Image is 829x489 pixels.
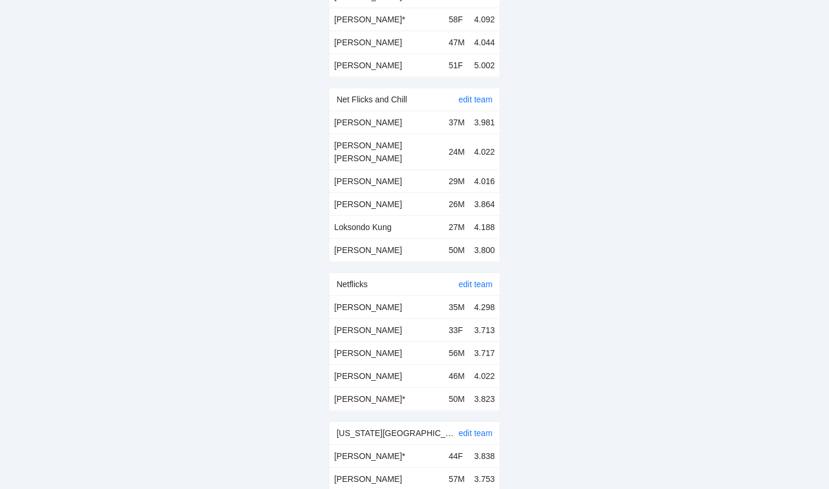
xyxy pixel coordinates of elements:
[458,95,493,104] a: edit team
[444,387,470,410] td: 50M
[329,238,444,261] td: [PERSON_NAME]
[474,15,495,24] span: 4.092
[329,8,444,31] td: [PERSON_NAME] *
[474,118,495,127] span: 3.981
[444,364,470,387] td: 46M
[329,31,444,54] td: [PERSON_NAME]
[444,134,470,169] td: 24M
[474,245,495,255] span: 3.800
[329,387,444,410] td: [PERSON_NAME] *
[474,394,495,404] span: 3.823
[474,348,495,358] span: 3.717
[474,325,495,335] span: 3.713
[474,38,495,47] span: 4.044
[336,273,458,295] div: Netflicks
[458,428,493,438] a: edit team
[444,31,470,54] td: 47M
[444,238,470,261] td: 50M
[474,177,495,186] span: 4.016
[474,451,495,461] span: 3.838
[444,111,470,134] td: 37M
[329,215,444,238] td: Loksondo Kung
[329,296,444,319] td: [PERSON_NAME]
[474,302,495,312] span: 4.298
[444,8,470,31] td: 58F
[474,474,495,484] span: 3.753
[329,169,444,192] td: [PERSON_NAME]
[474,147,495,157] span: 4.022
[329,445,444,468] td: [PERSON_NAME] *
[444,341,470,364] td: 56M
[458,280,493,289] a: edit team
[329,54,444,76] td: [PERSON_NAME]
[329,364,444,387] td: [PERSON_NAME]
[336,422,458,444] div: [US_STATE][GEOGRAPHIC_DATA]
[336,88,458,111] div: Net Flicks and Chill
[444,54,470,76] td: 51F
[444,169,470,192] td: 29M
[444,192,470,215] td: 26M
[329,134,444,169] td: [PERSON_NAME] [PERSON_NAME]
[444,445,470,468] td: 44F
[474,371,495,381] span: 4.022
[444,296,470,319] td: 35M
[474,199,495,209] span: 3.864
[329,192,444,215] td: [PERSON_NAME]
[329,341,444,364] td: [PERSON_NAME]
[474,61,495,70] span: 5.002
[444,215,470,238] td: 27M
[474,222,495,232] span: 4.188
[444,318,470,341] td: 33F
[329,111,444,134] td: [PERSON_NAME]
[329,318,444,341] td: [PERSON_NAME]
